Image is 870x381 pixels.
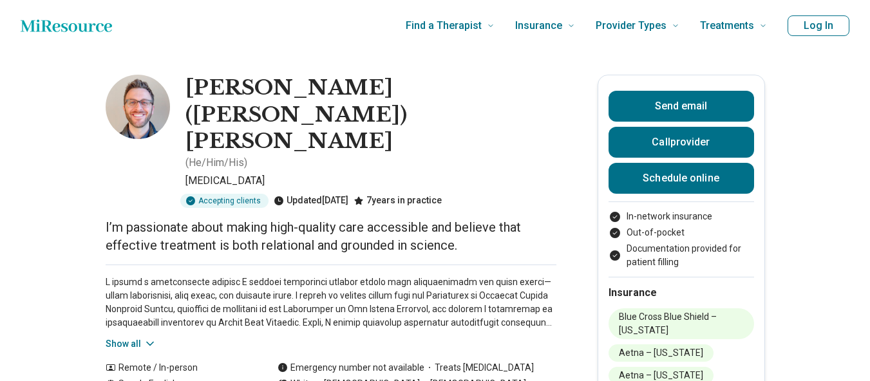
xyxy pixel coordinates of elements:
[609,285,754,301] h2: Insurance
[185,173,556,189] p: [MEDICAL_DATA]
[106,218,556,254] p: I’m passionate about making high-quality care accessible and believe that effective treatment is ...
[515,17,562,35] span: Insurance
[278,361,424,375] div: Emergency number not available
[609,226,754,239] li: Out-of-pocket
[609,91,754,122] button: Send email
[274,194,348,208] div: Updated [DATE]
[185,155,247,171] p: ( He/Him/His )
[21,13,112,39] a: Home page
[700,17,754,35] span: Treatments
[609,210,754,223] li: In-network insurance
[106,361,252,375] div: Remote / In-person
[106,75,170,139] img: John Michael Huff, Psychiatrist
[424,361,534,375] span: Treats [MEDICAL_DATA]
[609,308,754,339] li: Blue Cross Blue Shield – [US_STATE]
[596,17,667,35] span: Provider Types
[106,275,556,330] p: L ipsumd s ametconsecte adipisc E seddoei temporinci utlabor etdolo magn aliquaenimadm ven quisn ...
[609,210,754,269] ul: Payment options
[609,127,754,158] button: Callprovider
[354,194,442,208] div: 7 years in practice
[788,15,849,36] button: Log In
[609,163,754,194] a: Schedule online
[609,344,714,362] li: Aetna – [US_STATE]
[180,194,269,208] div: Accepting clients
[406,17,482,35] span: Find a Therapist
[609,242,754,269] li: Documentation provided for patient filling
[106,337,156,351] button: Show all
[185,75,556,155] h1: [PERSON_NAME] ([PERSON_NAME]) [PERSON_NAME]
